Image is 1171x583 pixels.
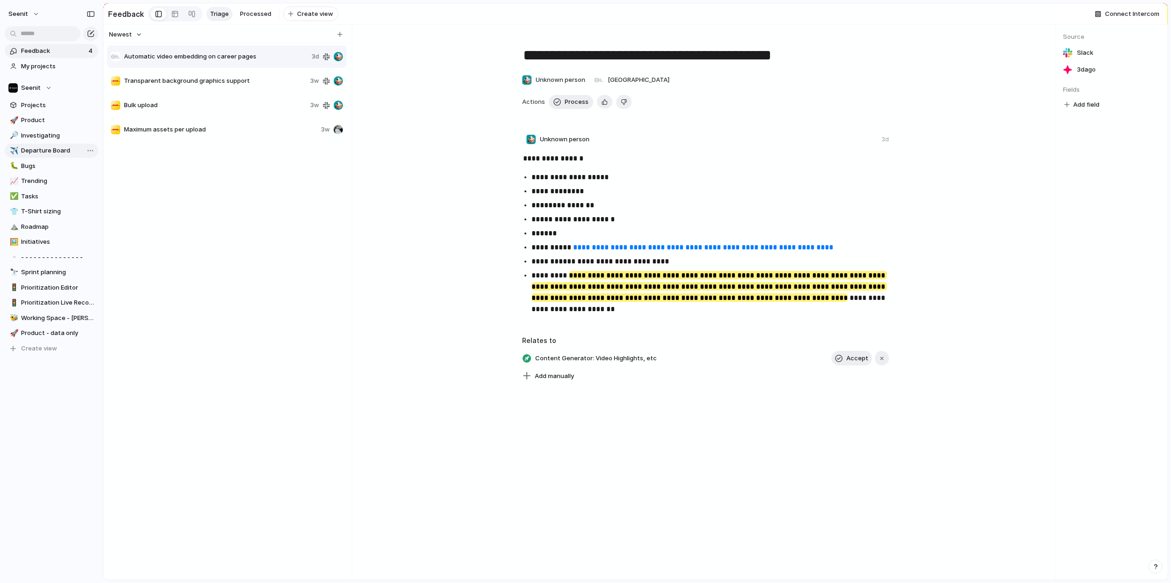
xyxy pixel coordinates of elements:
button: 🚦 [8,298,18,307]
div: 📈Trending [5,174,98,188]
span: Fields [1063,85,1160,95]
span: Prioritization Editor [21,283,95,292]
span: Bulk upload [124,101,306,110]
span: Prioritization Live Record [21,298,95,307]
span: Departure Board [21,146,95,155]
div: ⛰️ [10,221,16,232]
a: Slack [1063,46,1160,59]
button: Seenit [4,7,44,22]
span: Unknown person [536,75,585,85]
button: 🚀 [8,328,18,338]
span: [GEOGRAPHIC_DATA] [608,75,669,85]
a: 🖼️Initiatives [5,235,98,249]
button: 🐛 [8,161,18,171]
a: 🚦Prioritization Editor [5,281,98,295]
a: ⛰️Roadmap [5,220,98,234]
span: Roadmap [21,222,95,232]
span: - - - - - - - - - - - - - - - [21,253,95,262]
span: Add manually [535,372,574,381]
a: 🐛Bugs [5,159,98,173]
button: 👕 [8,207,18,216]
span: 3w [310,101,319,110]
span: Bugs [21,161,95,171]
span: Process [565,97,589,107]
div: 🚦 [10,282,16,293]
div: 🔎 [10,130,16,141]
a: 🚦Prioritization Live Record [5,296,98,310]
span: Automatic video embedding on career pages [124,52,308,61]
a: Triage [206,7,233,21]
a: Processed [236,7,275,21]
span: Newest [109,30,132,39]
span: Content Generator: Video Highlights, etc [532,352,660,365]
button: Newest [108,29,144,41]
div: 🚀 [10,115,16,126]
button: ✅ [8,192,18,201]
button: ⛰️ [8,222,18,232]
a: 👕T-Shirt sizing [5,204,98,219]
button: Unknown person [519,73,588,87]
button: Connect Intercom [1091,7,1163,21]
span: Triage [210,9,229,19]
span: Create view [21,344,57,353]
h2: Feedback [108,8,144,20]
a: 🚀Product [5,113,98,127]
button: ▫️ [8,253,18,262]
span: Trending [21,176,95,186]
div: 🚦 [10,298,16,308]
div: 📈 [10,176,16,187]
span: 3d [312,52,319,61]
span: 3w [310,76,319,86]
span: Unknown person [540,135,589,144]
button: ✈️ [8,146,18,155]
button: Process [549,95,593,109]
span: Seenit [8,9,28,19]
button: 🖼️ [8,237,18,247]
a: 🚀Product - data only [5,326,98,340]
span: Processed [240,9,271,19]
button: 🚦 [8,283,18,292]
a: My projects [5,59,98,73]
span: Transparent background graphics support [124,76,306,86]
a: ✈️Departure Board [5,144,98,158]
button: 🐝 [8,313,18,323]
span: Investigating [21,131,95,140]
span: 4 [88,46,95,56]
a: 🐝Working Space - [PERSON_NAME] [5,311,98,325]
span: Projects [21,101,95,110]
span: Add field [1073,100,1099,109]
span: Initiatives [21,237,95,247]
span: Accept [846,354,868,363]
div: ▫️ [10,252,16,262]
span: Seenit [21,83,41,93]
span: 3d ago [1077,65,1096,74]
div: ✅ [10,191,16,202]
button: Delete [616,95,632,109]
a: ✅Tasks [5,189,98,204]
button: 🔎 [8,131,18,140]
div: 🖼️ [10,237,16,248]
span: Slack [1077,48,1093,58]
span: Feedback [21,46,86,56]
a: 🔭Sprint planning [5,265,98,279]
button: Add manually [519,370,578,383]
button: Accept [831,351,872,366]
span: Working Space - [PERSON_NAME] [21,313,95,323]
button: 🔭 [8,268,18,277]
button: Seenit [5,81,98,95]
div: 🐝 [10,313,16,323]
span: Sprint planning [21,268,95,277]
div: 🚀 [10,328,16,339]
div: ✈️ [10,146,16,156]
h3: Relates to [522,335,889,345]
a: ▫️- - - - - - - - - - - - - - - [5,250,98,264]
